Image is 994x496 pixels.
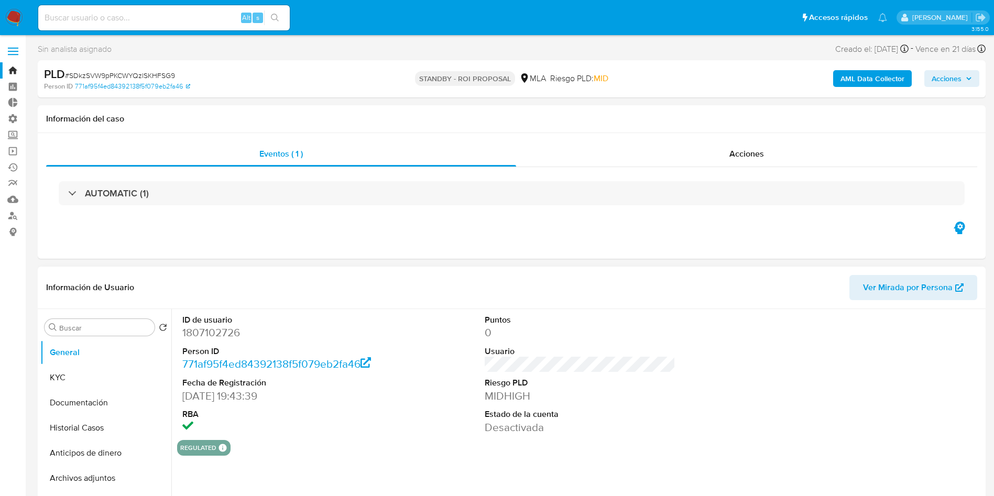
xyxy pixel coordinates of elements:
span: Alt [242,13,250,23]
span: Ver Mirada por Persona [863,275,953,300]
button: Archivos adjuntos [40,466,171,491]
h1: Información del caso [46,114,977,124]
button: AML Data Collector [833,70,912,87]
dt: Fecha de Registración [182,377,374,389]
button: Acciones [924,70,979,87]
a: Notificaciones [878,13,887,22]
dt: Riesgo PLD [485,377,676,389]
span: s [256,13,259,23]
button: Buscar [49,323,57,332]
span: Eventos ( 1 ) [259,148,303,160]
span: Accesos rápidos [809,12,868,23]
input: Buscar [59,323,150,333]
b: PLD [44,65,65,82]
p: STANDBY - ROI PROPOSAL [415,71,515,86]
a: 771af95f4ed84392138f5f079eb2fa46 [75,82,190,91]
dt: Puntos [485,314,676,326]
span: Sin analista asignado [38,43,112,55]
button: Historial Casos [40,415,171,440]
input: Buscar usuario o caso... [38,11,290,25]
button: Volver al orden por defecto [159,323,167,335]
div: Creado el: [DATE] [835,42,909,56]
dd: 1807102726 [182,325,374,340]
dt: Person ID [182,346,374,357]
span: MID [594,72,608,84]
dt: ID de usuario [182,314,374,326]
span: # SDkzSVW9pPKCWYQzlSKHFSG9 [65,70,175,81]
span: Acciones [729,148,764,160]
button: General [40,340,171,365]
dd: [DATE] 19:43:39 [182,389,374,403]
dd: 0 [485,325,676,340]
h3: AUTOMATIC (1) [85,188,149,199]
dt: Usuario [485,346,676,357]
span: Vence en 21 días [915,43,976,55]
dt: Estado de la cuenta [485,409,676,420]
p: gustavo.deseta@mercadolibre.com [912,13,971,23]
div: MLA [519,73,546,84]
b: Person ID [44,82,73,91]
div: AUTOMATIC (1) [59,181,965,205]
button: regulated [180,446,216,450]
button: KYC [40,365,171,390]
span: Acciones [932,70,962,87]
h1: Información de Usuario [46,282,134,293]
button: search-icon [264,10,286,25]
span: Riesgo PLD: [550,73,608,84]
b: AML Data Collector [840,70,904,87]
dd: MIDHIGH [485,389,676,403]
button: Ver Mirada por Persona [849,275,977,300]
button: Documentación [40,390,171,415]
dd: Desactivada [485,420,676,435]
dt: RBA [182,409,374,420]
button: Anticipos de dinero [40,440,171,466]
a: 771af95f4ed84392138f5f079eb2fa46 [182,356,372,371]
span: - [911,42,913,56]
a: Salir [975,12,986,23]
